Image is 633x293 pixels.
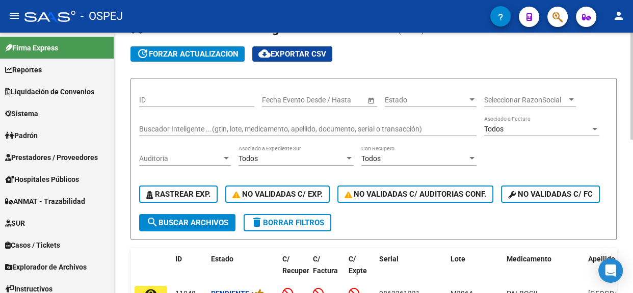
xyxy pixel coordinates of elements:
[598,258,623,283] div: Open Intercom Messenger
[130,46,245,62] button: forzar actualizacion
[207,248,278,293] datatable-header-cell: Estado
[379,255,399,263] span: Serial
[508,190,593,199] span: No validadas c/ FC
[5,152,98,163] span: Prestadores / Proveedores
[5,261,87,273] span: Explorador de Archivos
[385,96,467,104] span: Estado
[345,248,375,293] datatable-header-cell: C/ Expte
[361,154,381,163] span: Todos
[302,96,352,104] input: End date
[484,96,567,104] span: Seleccionar RazonSocial
[5,130,38,141] span: Padrón
[5,239,60,251] span: Casos / Tickets
[137,49,239,59] span: forzar actualizacion
[139,154,222,163] span: Auditoria
[309,248,345,293] datatable-header-cell: C/ Factura
[137,47,149,60] mat-icon: update
[5,86,94,97] span: Liquidación de Convenios
[588,255,615,263] span: Apellido
[5,64,42,75] span: Reportes
[171,248,207,293] datatable-header-cell: ID
[451,255,465,263] span: Lote
[232,190,323,199] span: No Validadas c/ Exp.
[5,196,85,207] span: ANMAT - Trazabilidad
[225,185,330,203] button: No Validadas c/ Exp.
[5,174,79,185] span: Hospitales Públicos
[8,10,20,22] mat-icon: menu
[337,185,494,203] button: No Validadas c/ Auditorias Conf.
[5,218,25,229] span: SUR
[146,190,210,199] span: Rastrear Exp.
[484,125,504,133] span: Todos
[258,49,326,59] span: Exportar CSV
[613,10,625,22] mat-icon: person
[211,255,233,263] span: Estado
[251,216,263,228] mat-icon: delete
[139,185,218,203] button: Rastrear Exp.
[251,218,324,227] span: Borrar Filtros
[262,96,294,104] input: Start date
[239,154,258,163] span: Todos
[507,255,551,263] span: Medicamento
[81,5,123,28] span: - OSPEJ
[282,255,313,275] span: C/ Recupero
[365,95,376,105] button: Open calendar
[313,255,338,275] span: C/ Factura
[446,248,503,293] datatable-header-cell: Lote
[244,214,331,231] button: Borrar Filtros
[278,248,309,293] datatable-header-cell: C/ Recupero
[175,255,182,263] span: ID
[146,216,159,228] mat-icon: search
[146,218,228,227] span: Buscar Archivos
[5,108,38,119] span: Sistema
[252,46,332,62] button: Exportar CSV
[139,214,235,231] button: Buscar Archivos
[258,47,271,60] mat-icon: cloud_download
[503,248,584,293] datatable-header-cell: Medicamento
[349,255,367,275] span: C/ Expte
[5,42,58,54] span: Firma Express
[345,190,487,199] span: No Validadas c/ Auditorias Conf.
[375,248,446,293] datatable-header-cell: Serial
[501,185,600,203] button: No validadas c/ FC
